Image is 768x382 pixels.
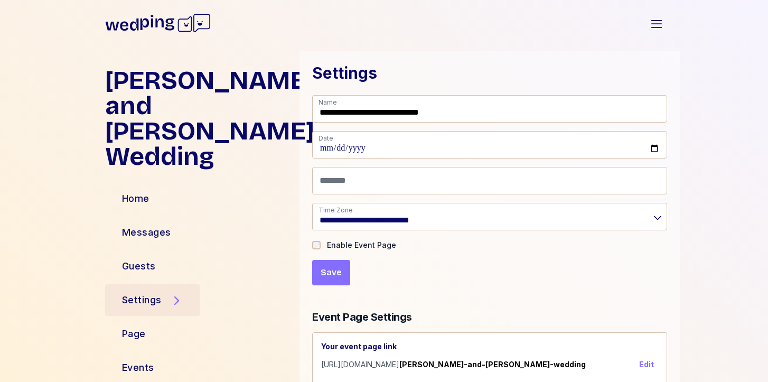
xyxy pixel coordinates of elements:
div: Edit [635,355,658,374]
div: Home [122,191,149,206]
span: [PERSON_NAME]-and-[PERSON_NAME]-wedding [399,360,586,369]
input: Location [312,167,667,194]
button: Save [312,260,350,285]
span: Save [321,266,342,279]
span: [URL][DOMAIN_NAME] [321,360,399,369]
div: Page [122,327,146,341]
input: Name [312,95,667,123]
h1: [PERSON_NAME] and [PERSON_NAME] Wedding [105,68,291,169]
label: Enable Event Page [321,239,396,251]
div: Your event page link [321,341,658,352]
div: Events [122,360,154,375]
h1: Settings [312,63,667,82]
div: Settings [122,293,162,308]
div: Guests [122,259,156,274]
div: Messages [122,225,171,240]
h2: Event Page Settings [312,311,667,324]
